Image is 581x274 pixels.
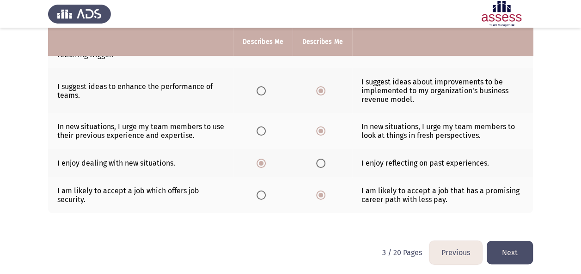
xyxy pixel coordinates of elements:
mat-radio-group: Select an option [316,158,329,167]
td: I suggest ideas about improvements to be implemented to my organization's business revenue model. [352,68,533,113]
th: Describes Me [233,28,293,56]
td: I suggest ideas to enhance the performance of teams. [48,68,233,113]
mat-radio-group: Select an option [316,190,329,199]
mat-radio-group: Select an option [257,158,269,167]
td: I am likely to accept a job that has a promising career path with less pay. [352,177,533,213]
th: Describes Me [293,28,352,56]
button: load next page [487,241,533,264]
mat-radio-group: Select an option [257,190,269,199]
td: In new situations, I urge my team members to look at things in fresh perspectives. [352,113,533,149]
mat-radio-group: Select an option [257,86,269,95]
mat-radio-group: Select an option [316,126,329,135]
img: Assess Talent Management logo [48,1,111,27]
td: I enjoy dealing with new situations. [48,149,233,177]
td: I enjoy reflecting on past experiences. [352,149,533,177]
td: I am likely to accept a job which offers job security. [48,177,233,213]
p: 3 / 20 Pages [382,248,422,257]
button: load previous page [429,241,482,264]
mat-radio-group: Select an option [257,126,269,135]
mat-radio-group: Select an option [316,86,329,95]
td: In new situations, I urge my team members to use their previous experience and expertise. [48,113,233,149]
img: Assessment logo of Potentiality Assessment R2 (EN/AR) [470,1,533,27]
